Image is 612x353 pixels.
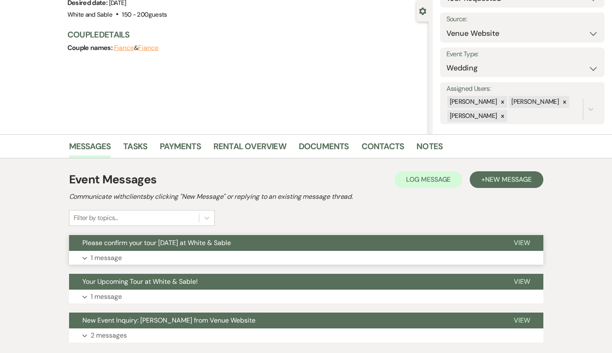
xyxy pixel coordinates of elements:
button: 1 message [69,290,543,304]
div: [PERSON_NAME] [447,110,498,122]
div: Filter by topics... [74,213,118,223]
a: Payments [160,140,201,158]
p: 1 message [91,253,122,263]
span: Your Upcoming Tour at White & Sable! [82,277,198,286]
span: View [514,238,530,247]
span: 150 - 200 guests [122,10,167,19]
button: Close lead details [419,7,426,15]
button: View [501,235,543,251]
span: New Event Inquiry: [PERSON_NAME] from Venue Website [82,316,255,325]
button: Your Upcoming Tour at White & Sable! [69,274,501,290]
div: [PERSON_NAME] [509,96,560,108]
span: Please confirm your tour [DATE] at White & Sable [82,238,231,247]
button: 1 message [69,251,543,265]
label: Event Type: [446,48,598,60]
span: View [514,277,530,286]
span: & [114,44,159,52]
span: Couple names: [67,43,114,52]
h1: Event Messages [69,171,157,188]
h2: Communicate with clients by clicking "New Message" or replying to an existing message thread. [69,192,543,202]
a: Notes [416,140,443,158]
div: [PERSON_NAME] [447,96,498,108]
button: Log Message [394,171,462,188]
button: View [501,313,543,328]
h3: Couple Details [67,29,420,40]
button: Please confirm your tour [DATE] at White & Sable [69,235,501,251]
button: Fiance [138,45,159,51]
a: Messages [69,140,111,158]
span: Log Message [406,175,451,184]
button: New Event Inquiry: [PERSON_NAME] from Venue Website [69,313,501,328]
span: White and Sable [67,10,112,19]
span: New Message [485,175,531,184]
p: 1 message [91,291,122,302]
button: +New Message [470,171,543,188]
a: Rental Overview [213,140,286,158]
a: Contacts [362,140,404,158]
span: View [514,316,530,325]
a: Documents [299,140,349,158]
p: 2 messages [91,330,127,341]
button: Fiance [114,45,134,51]
button: 2 messages [69,328,543,343]
button: View [501,274,543,290]
label: Assigned Users: [446,83,598,95]
label: Source: [446,13,598,25]
a: Tasks [123,140,147,158]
